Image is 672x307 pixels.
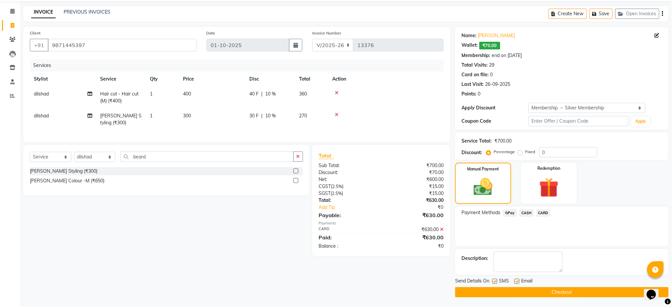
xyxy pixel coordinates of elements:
[644,280,665,300] iframe: chat widget
[490,71,493,78] div: 0
[589,9,613,19] button: Save
[48,39,197,51] input: Search by Name/Mobile/Email/Code
[479,42,500,49] span: ₹70.00
[312,30,341,36] label: Invoice Number
[393,204,449,211] div: ₹0
[100,91,139,104] span: Hair cut - Hair cut (M) (₹400)
[314,233,381,241] div: Paid:
[381,176,449,183] div: ₹600.00
[503,209,517,217] span: GPay
[261,91,263,97] span: |
[521,277,533,286] span: Email
[179,72,245,87] th: Price
[31,6,56,18] a: INVOICE
[489,62,495,69] div: 29
[328,72,444,87] th: Action
[314,204,393,211] a: Add Tip
[519,209,534,217] span: CASH
[615,9,659,19] button: Open Invoices
[319,152,334,159] span: Total
[31,59,449,72] div: Services
[462,104,528,111] div: Apply Discount
[381,190,449,197] div: ₹15.00
[30,39,48,51] button: +91
[485,81,511,88] div: 26-09-2025
[314,226,381,233] div: CARD
[314,243,381,250] div: Balance :
[462,81,484,88] div: Last Visit:
[499,277,509,286] span: SMS
[455,277,490,286] span: Send Details On
[249,112,259,119] span: 30 F
[467,166,499,172] label: Manual Payment
[30,72,96,87] th: Stylist
[332,191,342,196] span: 2.5%
[265,112,276,119] span: 10 %
[381,197,449,204] div: ₹630.00
[265,91,276,97] span: 10 %
[462,32,477,39] div: Name:
[537,165,560,171] label: Redemption
[299,113,307,119] span: 270
[249,91,259,97] span: 40 F
[549,9,587,19] button: Create New
[455,287,669,297] button: Checkout
[314,183,381,190] div: ( )
[494,149,515,155] label: Percentage
[314,169,381,176] div: Discount:
[314,197,381,204] div: Total:
[120,152,294,162] input: Search or Scan
[462,209,501,216] span: Payment Methods
[381,243,449,250] div: ₹0
[462,62,488,69] div: Total Visits:
[381,183,449,190] div: ₹15.00
[314,190,381,197] div: ( )
[319,190,331,196] span: SGST
[146,72,179,87] th: Qty
[333,184,342,189] span: 2.5%
[528,116,629,126] input: Enter Offer / Coupon Code
[261,112,263,119] span: |
[381,162,449,169] div: ₹700.00
[468,176,499,198] img: _cash.svg
[478,91,481,97] div: 0
[478,32,515,39] a: [PERSON_NAME]
[462,71,489,78] div: Card on file:
[207,30,215,36] label: Date
[30,177,104,184] div: [PERSON_NAME] Colour -M (₹650)
[381,226,449,233] div: ₹630.00
[295,72,328,87] th: Total
[34,113,49,119] span: dilshad
[100,113,142,126] span: [PERSON_NAME] Styling (₹300)
[30,30,40,36] label: Client
[492,52,522,59] div: end on [DATE]
[462,118,528,125] div: Coupon Code
[462,91,477,97] div: Points:
[183,113,191,119] span: 300
[462,42,478,49] div: Wallet:
[631,116,650,126] button: Apply
[319,183,331,189] span: CGST
[183,91,191,97] span: 400
[245,72,295,87] th: Disc
[462,138,492,145] div: Service Total:
[495,138,512,145] div: ₹700.00
[462,149,482,156] div: Discount:
[96,72,146,87] th: Service
[314,176,381,183] div: Net:
[314,211,381,219] div: Payable:
[536,209,551,217] span: CARD
[34,91,49,97] span: dilshad
[381,169,449,176] div: ₹70.00
[462,255,488,262] div: Description:
[533,175,565,200] img: _gift.svg
[381,211,449,219] div: ₹630.00
[525,149,535,155] label: Fixed
[299,91,307,97] span: 360
[30,168,97,175] div: [PERSON_NAME] Styling (₹300)
[150,113,153,119] span: 1
[64,9,110,15] a: PREVIOUS INVOICES
[381,233,449,241] div: ₹630.00
[319,220,444,226] div: Payments
[314,162,381,169] div: Sub Total:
